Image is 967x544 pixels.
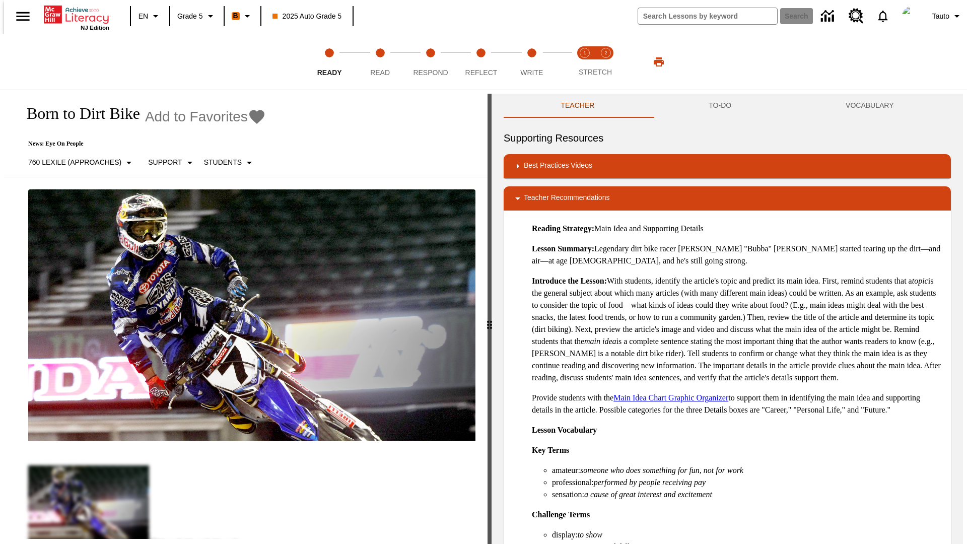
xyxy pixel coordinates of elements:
[413,69,448,77] span: Respond
[815,3,843,30] a: Data Center
[24,154,139,172] button: Select Lexile, 760 Lexile (Approaches)
[532,392,943,416] p: Provide students with the to support them in identifying the main idea and supporting details in ...
[532,224,594,233] strong: Reading Strategy:
[594,478,706,487] em: performed by people receiving pay
[504,94,652,118] button: Teacher
[8,2,38,31] button: Open side menu
[173,7,221,25] button: Grade: Grade 5, Select a grade
[16,140,266,148] p: News: Eye On People
[401,34,460,90] button: Respond step 3 of 5
[272,11,342,22] span: 2025 Auto Grade 5
[532,223,943,235] p: Main Idea and Supporting Details
[552,529,943,541] li: display:
[228,7,257,25] button: Boost Class color is orange. Change class color
[452,34,510,90] button: Reflect step 4 of 5
[233,10,238,22] span: B
[81,25,109,31] span: NJ Edition
[583,50,586,55] text: 1
[584,490,712,499] em: a cause of great interest and excitement
[896,3,928,29] button: Select a new avatar
[570,34,599,90] button: Stretch Read step 1 of 2
[503,34,561,90] button: Write step 5 of 5
[652,94,789,118] button: TO-DO
[200,154,259,172] button: Select Student
[488,94,492,544] div: Press Enter or Spacebar and then press right and left arrow keys to move the slider
[789,94,951,118] button: VOCABULARY
[317,69,342,77] span: Ready
[928,7,967,25] button: Profile/Settings
[504,154,951,178] div: Best Practices Videos
[148,157,182,168] p: Support
[532,426,597,434] strong: Lesson Vocabulary
[4,94,488,539] div: reading
[520,69,543,77] span: Write
[532,446,569,454] strong: Key Terms
[532,244,594,253] strong: Lesson Summary:
[532,275,943,384] p: With students, identify the article's topic and predict its main idea. First, remind students tha...
[44,4,109,31] div: Home
[638,8,777,24] input: search field
[145,109,248,125] span: Add to Favorites
[370,69,390,77] span: Read
[902,6,922,26] img: avatar image
[504,186,951,211] div: Teacher Recommendations
[351,34,409,90] button: Read step 2 of 5
[504,94,951,118] div: Instructional Panel Tabs
[532,277,607,285] strong: Introduce the Lesson:
[552,489,943,501] li: sensation:
[28,189,475,441] img: Motocross racer James Stewart flies through the air on his dirt bike.
[524,160,592,172] p: Best Practices Videos
[28,157,121,168] p: 760 Lexile (Approaches)
[139,11,148,22] span: EN
[492,94,963,544] div: activity
[504,130,951,146] h6: Supporting Resources
[579,68,612,76] span: STRETCH
[144,154,199,172] button: Scaffolds, Support
[932,11,949,22] span: Tauto
[604,50,607,55] text: 2
[643,53,675,71] button: Print
[584,337,616,346] em: main idea
[16,104,140,123] h1: Born to Dirt Bike
[532,510,590,519] strong: Challenge Terms
[177,11,203,22] span: Grade 5
[591,34,620,90] button: Stretch Respond step 2 of 2
[552,464,943,477] li: amateur:
[843,3,870,30] a: Resource Center, Will open in new tab
[204,157,242,168] p: Students
[552,477,943,489] li: professional:
[532,243,943,267] p: Legendary dirt bike racer [PERSON_NAME] "Bubba" [PERSON_NAME] started tearing up the dirt—and air...
[134,7,166,25] button: Language: EN, Select a language
[145,108,266,125] button: Add to Favorites - Born to Dirt Bike
[300,34,359,90] button: Ready step 1 of 5
[613,393,728,402] a: Main Idea Chart Graphic Organizer
[524,192,609,205] p: Teacher Recommendations
[578,530,602,539] em: to show
[580,466,743,474] em: someone who does something for fun, not for work
[465,69,498,77] span: Reflect
[870,3,896,29] a: Notifications
[912,277,928,285] em: topic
